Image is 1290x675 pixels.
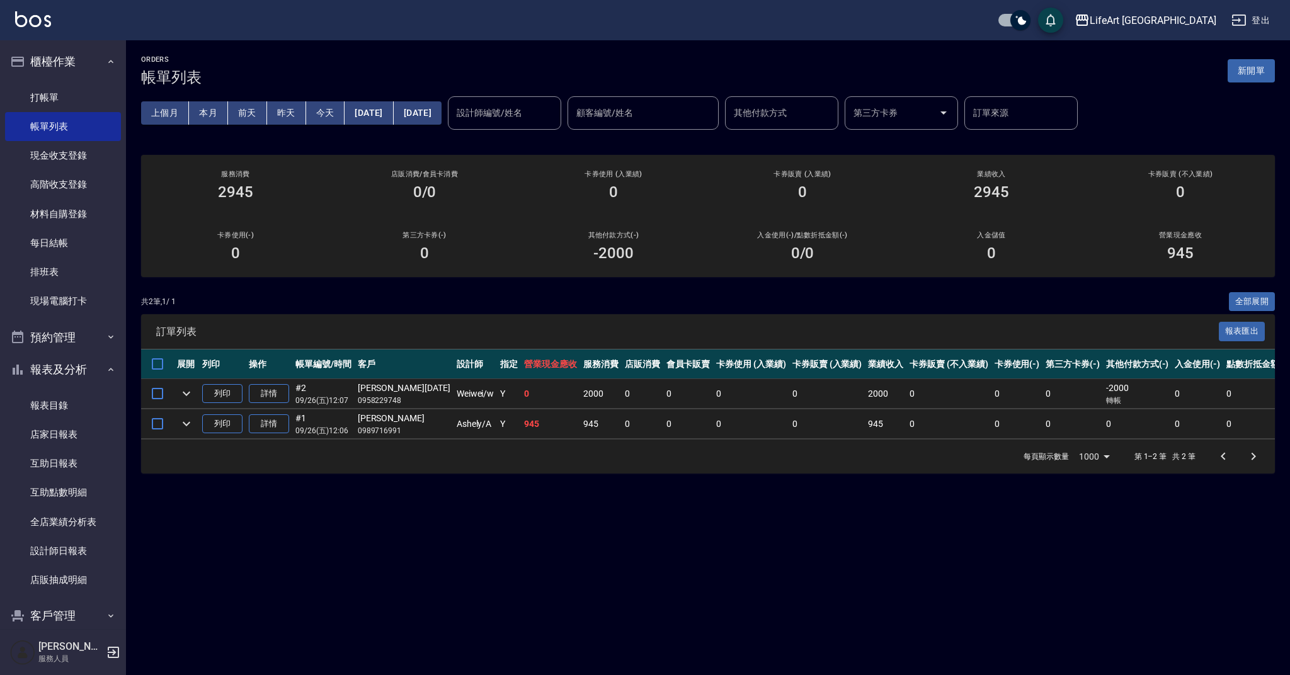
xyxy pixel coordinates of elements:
[295,395,351,406] p: 09/26 (五) 12:07
[1172,349,1223,379] th: 入金使用(-)
[1172,409,1223,439] td: 0
[991,379,1043,409] td: 0
[497,409,521,439] td: Y
[789,379,865,409] td: 0
[1226,9,1275,32] button: 登出
[454,349,498,379] th: 設計師
[202,384,243,404] button: 列印
[15,11,51,27] img: Logo
[394,101,442,125] button: [DATE]
[521,379,580,409] td: 0
[1106,395,1169,406] p: 轉帳
[141,69,202,86] h3: 帳單列表
[199,349,246,379] th: 列印
[991,409,1043,439] td: 0
[5,478,121,507] a: 互助點數明細
[5,599,121,632] button: 客戶管理
[358,382,450,395] div: [PERSON_NAME][DATE]
[1176,183,1185,201] h3: 0
[1042,349,1103,379] th: 第三方卡券(-)
[5,170,121,199] a: 高階收支登錄
[1228,59,1275,82] button: 新開單
[1228,64,1275,76] a: 新開單
[5,508,121,536] a: 全店業績分析表
[1024,451,1069,462] p: 每頁顯示數量
[1074,440,1114,474] div: 1000
[5,200,121,229] a: 材料自購登錄
[5,45,121,78] button: 櫃檯作業
[345,231,504,239] h2: 第三方卡券(-)
[156,170,315,178] h3: 服務消費
[609,183,618,201] h3: 0
[156,326,1219,338] span: 訂單列表
[713,379,789,409] td: 0
[306,101,345,125] button: 今天
[1103,409,1172,439] td: 0
[723,231,882,239] h2: 入金使用(-) /點數折抵金額(-)
[497,349,521,379] th: 指定
[5,420,121,449] a: 店家日報表
[912,170,1071,178] h2: 業績收入
[420,244,429,262] h3: 0
[345,170,504,178] h2: 店販消費 /會員卡消費
[1101,231,1260,239] h2: 營業現金應收
[791,244,814,262] h3: 0 /0
[521,349,580,379] th: 營業現金應收
[865,379,906,409] td: 2000
[1167,244,1194,262] h3: 945
[622,409,663,439] td: 0
[189,101,228,125] button: 本月
[267,101,306,125] button: 昨天
[413,183,437,201] h3: 0/0
[249,414,289,434] a: 詳情
[38,653,103,664] p: 服務人員
[5,258,121,286] a: 排班表
[231,244,240,262] h3: 0
[10,640,35,665] img: Person
[663,349,714,379] th: 會員卡販賣
[865,409,906,439] td: 945
[5,229,121,258] a: 每日結帳
[580,409,622,439] td: 945
[713,409,789,439] td: 0
[5,449,121,478] a: 互助日報表
[5,353,121,386] button: 報表及分析
[663,409,714,439] td: 0
[5,141,121,170] a: 現金收支登錄
[906,349,991,379] th: 卡券販賣 (不入業績)
[865,349,906,379] th: 業績收入
[622,349,663,379] th: 店販消費
[1134,451,1196,462] p: 第 1–2 筆 共 2 筆
[534,170,693,178] h2: 卡券使用 (入業績)
[622,379,663,409] td: 0
[295,425,351,436] p: 09/26 (五) 12:06
[933,103,954,123] button: Open
[580,379,622,409] td: 2000
[358,395,450,406] p: 0958229748
[1090,13,1216,28] div: LifeArt [GEOGRAPHIC_DATA]
[345,101,393,125] button: [DATE]
[202,414,243,434] button: 列印
[292,349,355,379] th: 帳單編號/時間
[5,321,121,354] button: 預約管理
[5,112,121,141] a: 帳單列表
[38,640,103,653] h5: [PERSON_NAME]
[1103,379,1172,409] td: -2000
[1101,170,1260,178] h2: 卡券販賣 (不入業績)
[141,55,202,64] h2: ORDERS
[1172,379,1223,409] td: 0
[987,244,996,262] h3: 0
[974,183,1009,201] h3: 2945
[798,183,807,201] h3: 0
[713,349,789,379] th: 卡券使用 (入業績)
[580,349,622,379] th: 服務消費
[141,296,176,307] p: 共 2 筆, 1 / 1
[663,379,714,409] td: 0
[292,409,355,439] td: #1
[454,409,498,439] td: Ashely /A
[218,183,253,201] h3: 2945
[1070,8,1221,33] button: LifeArt [GEOGRAPHIC_DATA]
[1038,8,1063,33] button: save
[5,391,121,420] a: 報表目錄
[534,231,693,239] h2: 其他付款方式(-)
